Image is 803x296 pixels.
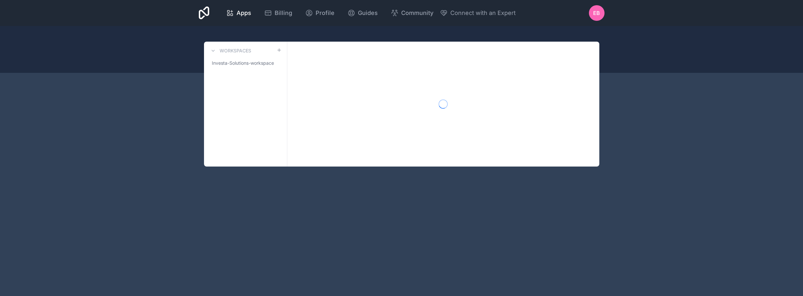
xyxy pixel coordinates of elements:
a: Guides [342,6,383,20]
span: Investa-Solutions-workspace [212,60,274,66]
span: Profile [316,8,334,18]
span: EB [593,9,600,17]
span: Community [401,8,433,18]
a: Investa-Solutions-workspace [209,57,282,69]
button: Connect with an Expert [440,8,516,18]
span: Billing [275,8,292,18]
span: Connect with an Expert [450,8,516,18]
a: Apps [221,6,256,20]
a: Workspaces [209,47,251,55]
span: Guides [358,8,378,18]
a: Community [386,6,439,20]
h3: Workspaces [220,47,251,54]
span: Apps [237,8,251,18]
a: Billing [259,6,297,20]
a: Profile [300,6,340,20]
